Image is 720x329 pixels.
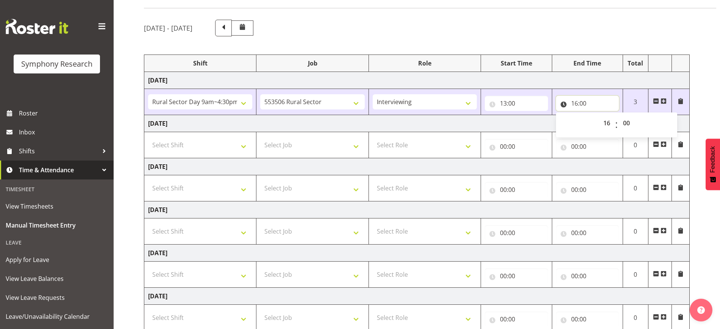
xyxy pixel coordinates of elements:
[260,59,364,68] div: Job
[144,158,690,175] td: [DATE]
[709,146,716,173] span: Feedback
[144,115,690,132] td: [DATE]
[19,108,110,119] span: Roster
[485,268,548,284] input: Click to select...
[6,273,108,284] span: View Leave Balances
[19,145,98,157] span: Shifts
[485,59,548,68] div: Start Time
[2,250,112,269] a: Apply for Leave
[556,312,619,327] input: Click to select...
[623,218,648,245] td: 0
[615,115,618,134] span: :
[485,182,548,197] input: Click to select...
[2,288,112,307] a: View Leave Requests
[6,220,108,231] span: Manual Timesheet Entry
[144,72,690,89] td: [DATE]
[556,96,619,111] input: Click to select...
[623,132,648,158] td: 0
[144,245,690,262] td: [DATE]
[556,182,619,197] input: Click to select...
[627,59,644,68] div: Total
[144,24,192,32] h5: [DATE] - [DATE]
[19,164,98,176] span: Time & Attendance
[556,268,619,284] input: Click to select...
[2,269,112,288] a: View Leave Balances
[623,175,648,201] td: 0
[6,311,108,322] span: Leave/Unavailability Calendar
[144,288,690,305] td: [DATE]
[373,59,477,68] div: Role
[21,58,92,70] div: Symphony Research
[2,181,112,197] div: Timesheet
[485,312,548,327] input: Click to select...
[623,89,648,115] td: 3
[556,59,619,68] div: End Time
[148,59,252,68] div: Shift
[144,201,690,218] td: [DATE]
[6,201,108,212] span: View Timesheets
[6,254,108,265] span: Apply for Leave
[485,96,548,111] input: Click to select...
[556,225,619,240] input: Click to select...
[2,235,112,250] div: Leave
[6,292,108,303] span: View Leave Requests
[2,216,112,235] a: Manual Timesheet Entry
[2,307,112,326] a: Leave/Unavailability Calendar
[2,197,112,216] a: View Timesheets
[556,139,619,154] input: Click to select...
[706,139,720,190] button: Feedback - Show survey
[485,139,548,154] input: Click to select...
[623,262,648,288] td: 0
[6,19,68,34] img: Rosterit website logo
[485,225,548,240] input: Click to select...
[19,126,110,138] span: Inbox
[697,306,705,314] img: help-xxl-2.png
